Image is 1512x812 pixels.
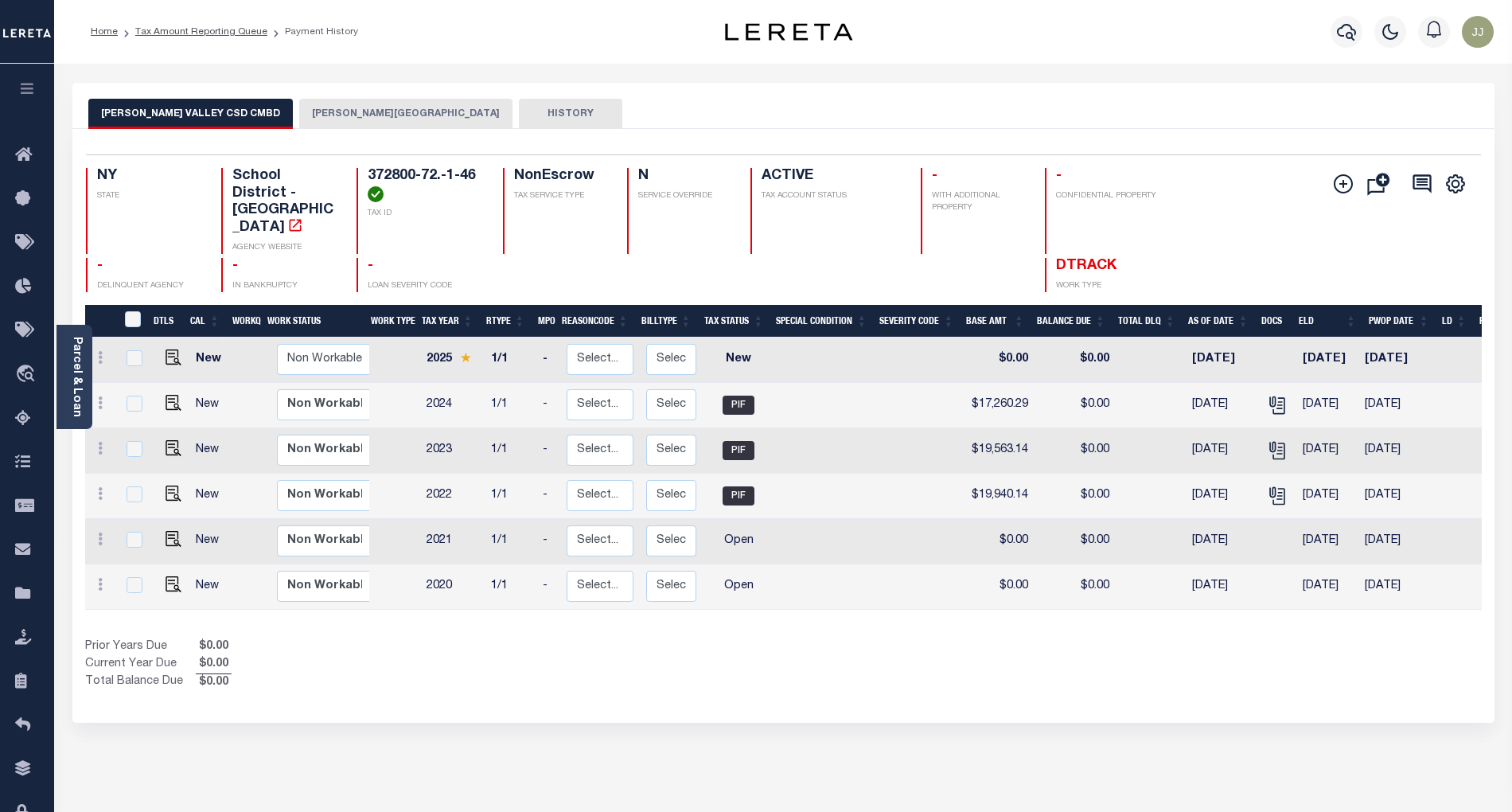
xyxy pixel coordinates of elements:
[965,428,1035,474] td: $19,563.14
[147,305,184,338] th: DTLS
[1035,338,1116,383] td: $0.00
[184,305,226,338] th: CAL: activate to sort column ascending
[485,474,536,519] td: 1/1
[1035,383,1116,428] td: $0.00
[1358,338,1431,383] td: [DATE]
[725,23,852,41] img: logo-dark.svg
[420,474,485,519] td: 2022
[485,338,536,383] td: 1/1
[196,638,232,656] span: $0.00
[932,169,937,183] span: -
[965,564,1035,610] td: $0.00
[1056,190,1161,202] p: CONFIDENTIAL PROPERTY
[189,564,234,610] td: New
[299,99,512,129] button: [PERSON_NAME][GEOGRAPHIC_DATA]
[232,280,337,292] p: IN BANKRUPTCY
[965,474,1035,519] td: $19,940.14
[1296,474,1358,519] td: [DATE]
[1436,305,1473,338] th: LD: activate to sort column ascending
[1186,428,1258,474] td: [DATE]
[368,168,485,202] h4: 372800-72.-1-46
[97,168,202,185] h4: NY
[97,280,202,292] p: DELINQUENT AGENCY
[71,337,82,417] a: Parcel & Loan
[703,519,774,564] td: Open
[873,305,960,338] th: Severity Code: activate to sort column ascending
[1035,519,1116,564] td: $0.00
[91,27,118,37] a: Home
[15,365,41,385] i: travel_explore
[932,190,1025,214] p: WITH ADDITIONAL PROPERTY
[965,383,1035,428] td: $17,260.29
[532,305,555,338] th: MPO
[1182,305,1255,338] th: As of Date: activate to sort column ascending
[723,396,754,415] span: PIF
[762,168,902,185] h4: ACTIVE
[1296,383,1358,428] td: [DATE]
[1186,564,1258,610] td: [DATE]
[723,441,754,460] span: PIF
[232,168,337,236] h4: School District - [GEOGRAPHIC_DATA]
[1296,564,1358,610] td: [DATE]
[1358,383,1431,428] td: [DATE]
[1358,474,1431,519] td: [DATE]
[420,428,485,474] td: 2023
[1358,519,1431,564] td: [DATE]
[226,305,261,338] th: WorkQ
[189,383,234,428] td: New
[1186,519,1258,564] td: [DATE]
[514,168,607,185] h4: NonEscrow
[1358,564,1431,610] td: [DATE]
[536,338,560,383] td: -
[698,305,770,338] th: Tax Status: activate to sort column ascending
[1186,383,1258,428] td: [DATE]
[536,519,560,564] td: -
[420,383,485,428] td: 2024
[196,656,232,673] span: $0.00
[97,259,103,273] span: -
[261,305,368,338] th: Work Status
[1056,169,1062,183] span: -
[1056,259,1116,273] span: DTRACK
[368,259,373,273] span: -
[1255,305,1292,338] th: Docs
[762,190,902,202] p: TAX ACCOUNT STATUS
[703,564,774,610] td: Open
[460,353,471,363] img: Star.svg
[536,428,560,474] td: -
[267,25,358,39] li: Payment History
[536,564,560,610] td: -
[1056,280,1161,292] p: WORK TYPE
[97,190,202,202] p: STATE
[485,519,536,564] td: 1/1
[638,168,731,185] h4: N
[1296,428,1358,474] td: [DATE]
[536,383,560,428] td: -
[85,656,196,673] td: Current Year Due
[960,305,1031,338] th: Base Amt: activate to sort column ascending
[480,305,532,338] th: RType: activate to sort column ascending
[555,305,635,338] th: ReasonCode: activate to sort column ascending
[485,564,536,610] td: 1/1
[1362,305,1436,338] th: PWOP Date: activate to sort column ascending
[1112,305,1182,338] th: Total DLQ: activate to sort column ascending
[85,638,196,656] td: Prior Years Due
[368,208,485,220] p: TAX ID
[965,519,1035,564] td: $0.00
[703,338,774,383] td: New
[364,305,415,338] th: Work Type
[514,190,607,202] p: TAX SERVICE TYPE
[420,564,485,610] td: 2020
[85,305,115,338] th: &nbsp;&nbsp;&nbsp;&nbsp;&nbsp;&nbsp;&nbsp;&nbsp;&nbsp;&nbsp;
[189,428,234,474] td: New
[1462,16,1494,48] img: svg+xml;base64,PHN2ZyB4bWxucz0iaHR0cDovL3d3dy53My5vcmcvMjAwMC9zdmciIHBvaW50ZXItZXZlbnRzPSJub25lIi...
[135,27,267,37] a: Tax Amount Reporting Queue
[1186,474,1258,519] td: [DATE]
[115,305,148,338] th: &nbsp;
[1292,305,1363,338] th: ELD: activate to sort column ascending
[189,519,234,564] td: New
[420,338,485,383] td: 2025
[723,486,754,506] span: PIF
[770,305,873,338] th: Special Condition: activate to sort column ascending
[232,259,238,273] span: -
